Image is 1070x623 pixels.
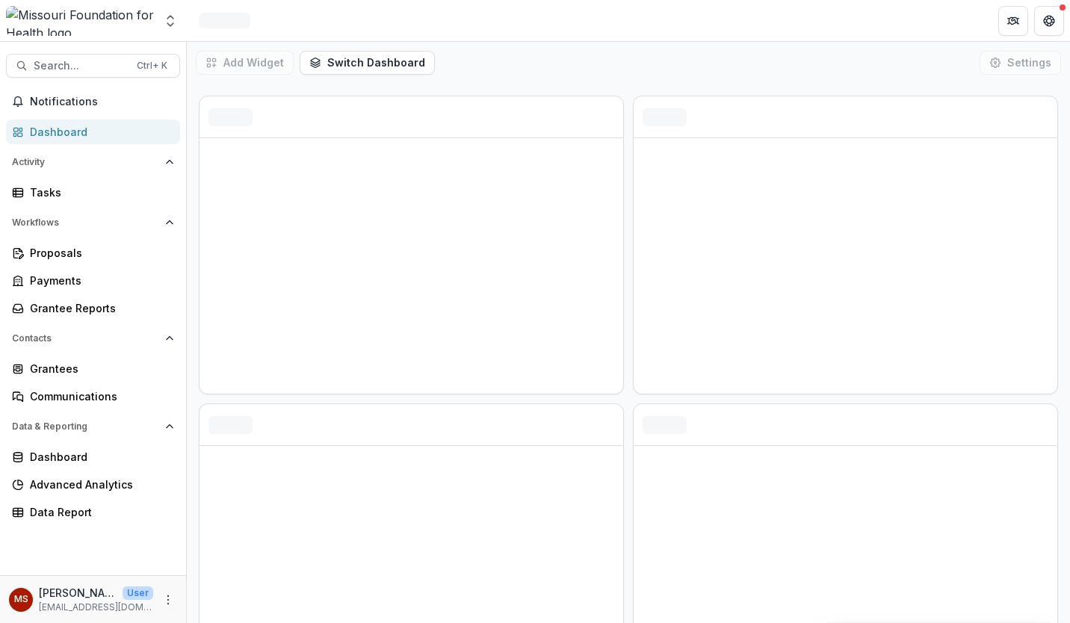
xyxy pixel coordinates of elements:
[1034,6,1064,36] button: Get Help
[12,157,159,167] span: Activity
[30,361,168,376] div: Grantees
[30,504,168,520] div: Data Report
[30,124,168,140] div: Dashboard
[160,6,181,36] button: Open entity switcher
[12,217,159,228] span: Workflows
[30,477,168,492] div: Advanced Analytics
[6,6,154,36] img: Missouri Foundation for Health logo
[14,595,28,604] div: Marcel Scaife
[193,10,256,31] nav: breadcrumb
[123,586,153,600] p: User
[6,90,180,114] button: Notifications
[30,245,168,261] div: Proposals
[6,296,180,320] a: Grantee Reports
[30,449,168,465] div: Dashboard
[6,326,180,350] button: Open Contacts
[30,96,174,108] span: Notifications
[6,150,180,174] button: Open Activity
[159,591,177,609] button: More
[30,300,168,316] div: Grantee Reports
[6,356,180,381] a: Grantees
[6,211,180,235] button: Open Workflows
[6,500,180,524] a: Data Report
[6,180,180,205] a: Tasks
[998,6,1028,36] button: Partners
[6,54,180,78] button: Search...
[6,472,180,497] a: Advanced Analytics
[6,268,180,293] a: Payments
[6,415,180,438] button: Open Data & Reporting
[30,388,168,404] div: Communications
[134,58,170,74] div: Ctrl + K
[6,444,180,469] a: Dashboard
[30,185,168,200] div: Tasks
[196,51,294,75] button: Add Widget
[39,585,117,601] p: [PERSON_NAME]
[12,333,159,344] span: Contacts
[6,241,180,265] a: Proposals
[980,51,1061,75] button: Settings
[6,120,180,144] a: Dashboard
[12,421,159,432] span: Data & Reporting
[39,601,153,614] p: [EMAIL_ADDRESS][DOMAIN_NAME]
[34,60,128,72] span: Search...
[30,273,168,288] div: Payments
[300,51,435,75] button: Switch Dashboard
[6,384,180,409] a: Communications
